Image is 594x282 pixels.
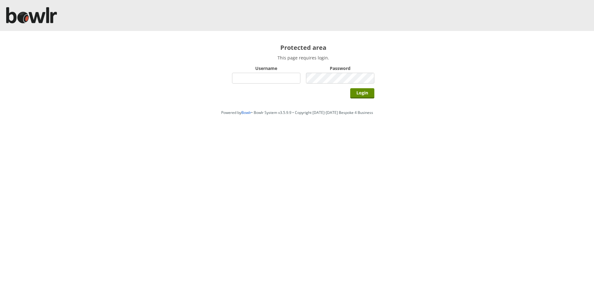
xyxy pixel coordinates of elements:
label: Password [306,65,374,71]
input: Login [350,88,374,98]
a: Bowlr [241,110,251,115]
label: Username [232,65,300,71]
span: Powered by • Bowlr System v3.5.9.9 • Copyright [DATE]-[DATE] Bespoke 4 Business [221,110,373,115]
h2: Protected area [232,43,374,52]
p: This page requires login. [232,55,374,61]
